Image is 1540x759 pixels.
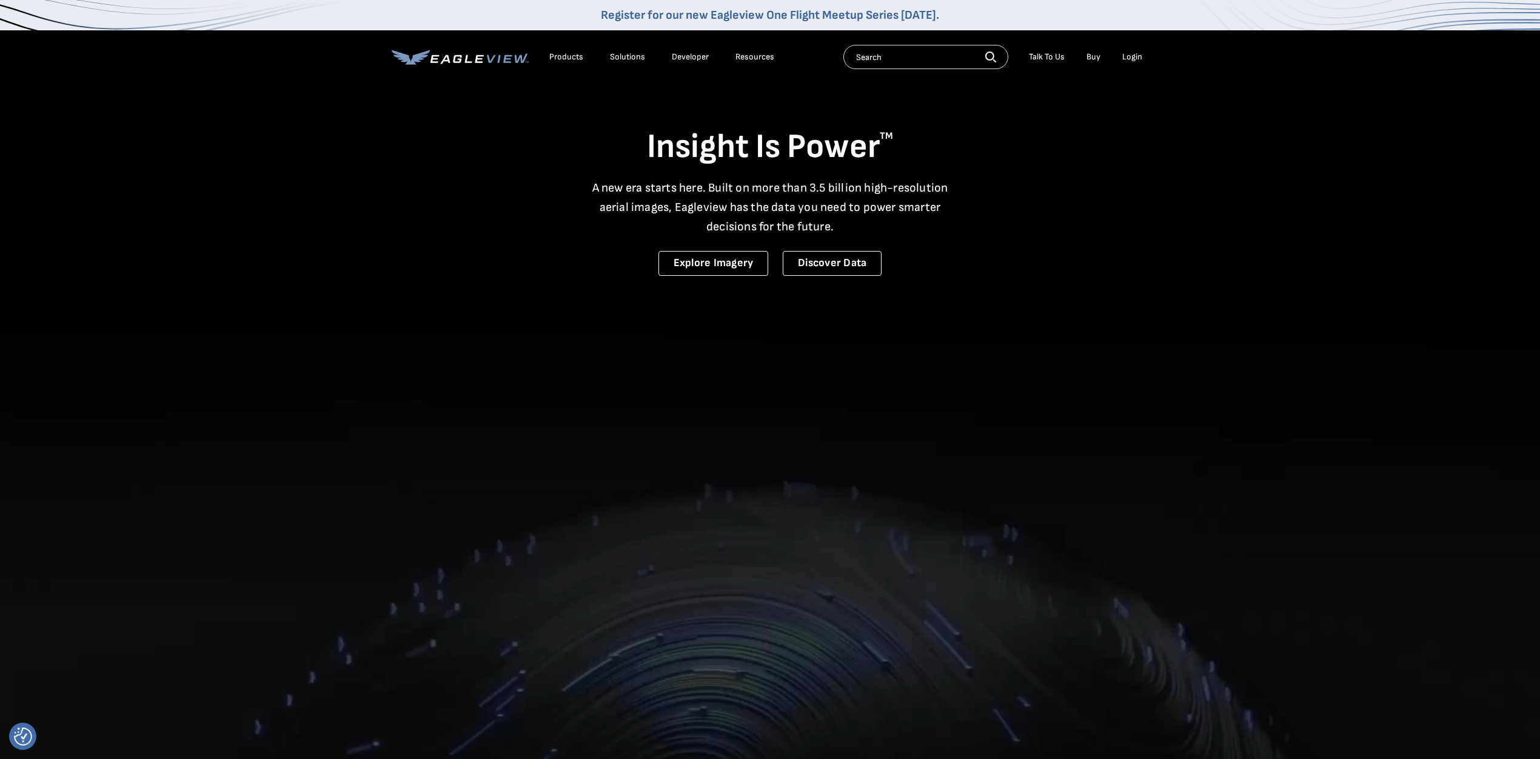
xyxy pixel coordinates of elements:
sup: TM [880,130,893,142]
p: A new era starts here. Built on more than 3.5 billion high-resolution aerial images, Eagleview ha... [584,178,956,236]
div: Products [549,52,583,62]
div: Talk To Us [1029,52,1065,62]
h1: Insight Is Power [392,126,1148,169]
div: Solutions [610,52,645,62]
a: Explore Imagery [658,251,769,276]
input: Search [843,45,1008,69]
a: Developer [672,52,709,62]
a: Register for our new Eagleview One Flight Meetup Series [DATE]. [601,8,939,22]
div: Resources [735,52,774,62]
div: Login [1122,52,1142,62]
a: Buy [1086,52,1100,62]
a: Discover Data [783,251,882,276]
img: Revisit consent button [14,727,32,746]
button: Consent Preferences [14,727,32,746]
